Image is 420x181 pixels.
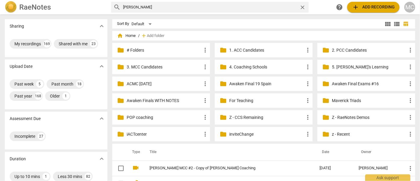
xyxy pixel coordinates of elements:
span: expand_more [98,63,105,70]
span: expand_more [98,23,105,30]
div: 1 [42,173,50,180]
span: folder [220,131,227,138]
div: [PERSON_NAME] [359,166,397,170]
a: Help [334,2,345,13]
button: Show more [97,114,106,123]
span: view_module [384,20,391,28]
span: folder [117,80,124,87]
span: help [336,4,343,11]
p: 2. PCC Candidates [332,47,407,53]
div: Sort By [117,22,129,26]
span: more_vert [202,63,209,71]
span: more_vert [407,114,414,121]
span: folder [322,80,329,87]
button: MC [404,2,415,13]
span: more_vert [304,47,311,54]
span: folder [322,47,329,54]
div: Past month [51,81,73,87]
span: more_vert [407,165,414,172]
p: 3. MCC Candidates [127,64,202,70]
th: Owner [354,144,402,161]
div: Ask support [365,174,410,181]
button: Upload [347,2,400,13]
button: List view [392,20,401,29]
span: more_vert [304,80,311,87]
p: Awaken Final 19 Spain [229,81,304,87]
span: Add folder [147,34,164,38]
span: folder [322,63,329,71]
span: folder [220,80,227,87]
p: 4. Coaching Schools [229,64,304,70]
span: more_vert [202,131,209,138]
div: 5 [36,80,43,88]
span: more_vert [202,80,209,87]
button: Show more [97,22,106,31]
span: Add recording [352,4,395,11]
p: Sharing [10,23,24,29]
span: Home [117,33,136,39]
div: 82 [85,173,92,180]
span: folder [117,47,124,54]
td: [DATE] [315,161,354,176]
span: folder [117,131,124,138]
span: search [113,4,121,11]
p: Upload Date [10,63,32,70]
span: expand_more [98,155,105,162]
button: Tile view [383,20,392,29]
div: Incomplete [14,133,35,139]
div: Older [50,93,60,99]
span: folder [220,114,227,121]
th: Title [142,144,315,161]
p: Maverick Triads [332,98,407,104]
span: view_list [393,20,400,28]
span: more_vert [407,80,414,87]
p: Awaken Final Exams #16 [332,81,407,87]
span: folder [322,131,329,138]
span: folder [322,114,329,121]
p: ACMC June 2025 [127,81,202,87]
span: more_vert [407,63,414,71]
span: table_chart [403,21,409,27]
div: Past week [14,81,34,87]
p: iACTcenter [127,131,202,137]
div: Less 30 mins [58,173,82,179]
p: inviteChange [229,131,304,137]
p: Z - RaeNotes Demos [332,114,407,121]
span: / [138,34,140,38]
p: z - Recent [332,131,407,137]
span: folder [117,63,124,71]
span: more_vert [202,97,209,104]
span: folder [220,63,227,71]
input: Search [123,2,297,12]
span: add [141,33,147,39]
img: Logo [5,1,17,13]
p: For Teaching [229,98,304,104]
a: LogoRaeNotes [5,1,106,13]
span: more_vert [304,97,311,104]
p: Assessment Due [10,116,41,122]
div: Default [131,19,154,29]
button: Table view [401,20,410,29]
span: more_vert [304,131,311,138]
button: Show more [97,62,106,71]
span: more_vert [304,114,311,121]
p: # Folders [127,47,202,53]
h2: RaeNotes [19,3,51,11]
div: Past year [14,93,32,99]
th: Date [315,144,354,161]
button: Show more [97,154,106,163]
div: My recordings [14,41,41,47]
span: close [299,4,306,11]
span: more_vert [202,114,209,121]
span: videocam [132,164,139,171]
span: folder [220,47,227,54]
a: [PERSON_NAME] MCC #2 - Copy of [PERSON_NAME] Coaching [150,166,298,170]
span: folder [117,114,124,121]
p: POP coaching [127,114,202,121]
div: 23 [90,40,97,47]
span: more_vert [407,97,414,104]
span: more_vert [407,47,414,54]
div: Up to 10 mins [14,173,40,179]
div: Shared with me [59,41,88,47]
